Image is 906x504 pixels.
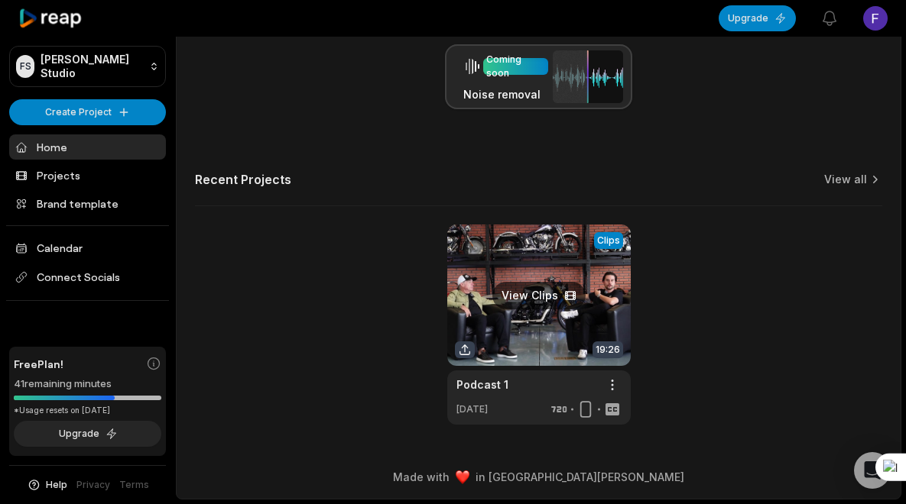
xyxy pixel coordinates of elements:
a: Calendar [9,235,166,260]
img: heart emoji [456,470,469,484]
a: Privacy [76,478,110,492]
a: Podcast 1 [456,376,508,393]
h2: Recent Projects [195,172,291,187]
span: Help [46,478,67,492]
a: Home [9,134,166,160]
span: Connect Socials [9,263,166,291]
div: Made with in [GEOGRAPHIC_DATA][PERSON_NAME] [190,469,887,485]
a: Terms [119,478,149,492]
a: Projects [9,163,166,188]
button: Help [27,478,67,492]
a: View all [824,172,867,187]
div: FS [16,55,34,78]
button: Upgrade [14,421,161,447]
img: noise_removal.png [553,50,623,103]
div: Open Intercom Messenger [854,452,891,489]
button: Upgrade [719,5,796,31]
p: [PERSON_NAME] Studio [41,53,143,80]
span: Free Plan! [14,356,63,372]
h3: Noise removal [463,86,548,102]
button: Create Project [9,99,166,125]
a: Brand template [9,191,166,216]
div: Coming soon [486,53,545,80]
div: *Usage resets on [DATE] [14,405,161,416]
div: 41 remaining minutes [14,376,161,392]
